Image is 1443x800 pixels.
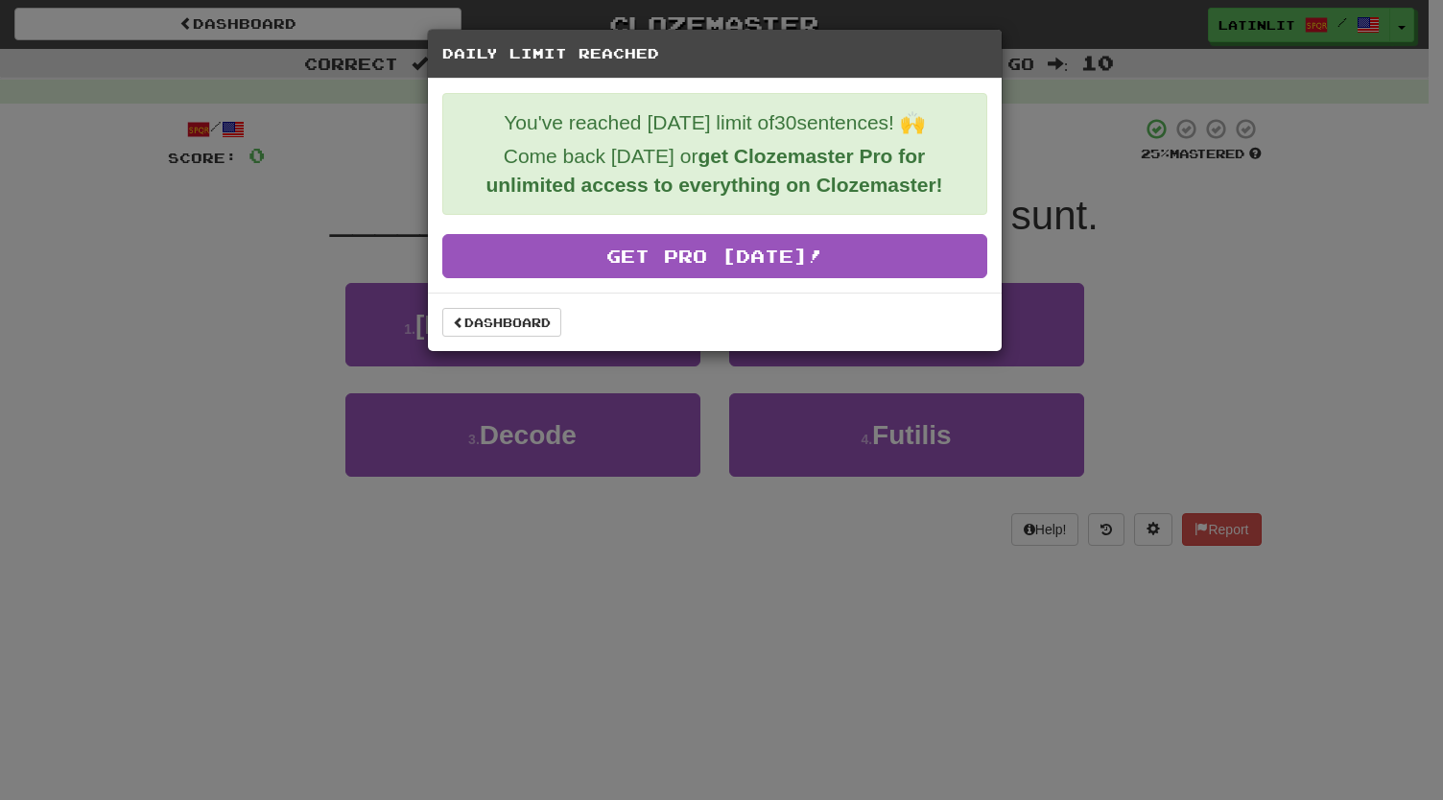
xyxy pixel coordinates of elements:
h5: Daily Limit Reached [442,44,987,63]
a: Get Pro [DATE]! [442,234,987,278]
p: You've reached [DATE] limit of 30 sentences! 🙌 [458,108,972,137]
a: Dashboard [442,308,561,337]
p: Come back [DATE] or [458,142,972,200]
strong: get Clozemaster Pro for unlimited access to everything on Clozemaster! [485,145,942,196]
